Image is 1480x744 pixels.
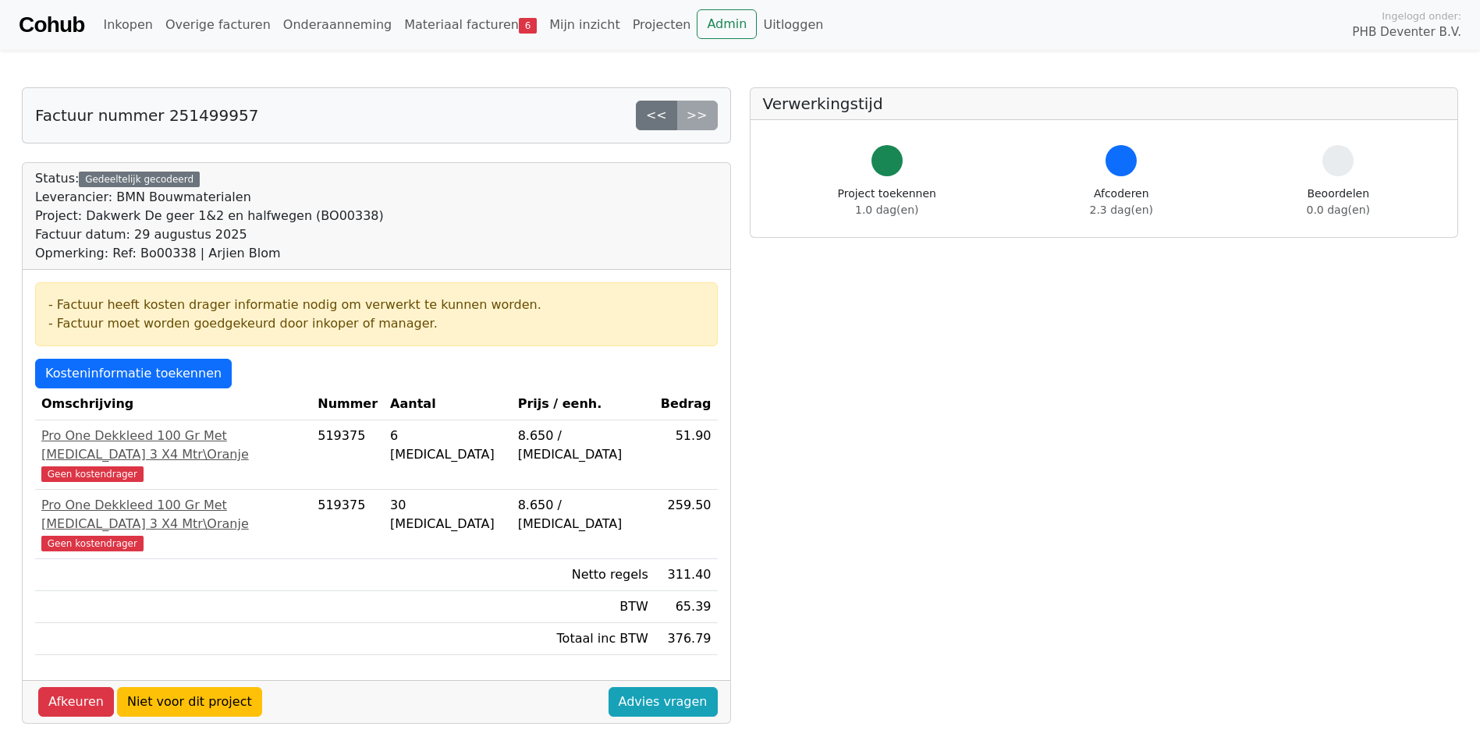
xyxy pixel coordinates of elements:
[97,9,158,41] a: Inkopen
[512,591,655,623] td: BTW
[390,496,506,533] div: 30 [MEDICAL_DATA]
[655,420,718,490] td: 51.90
[543,9,626,41] a: Mijn inzicht
[512,623,655,655] td: Totaal inc BTW
[757,9,829,41] a: Uitloggen
[518,427,648,464] div: 8.650 / [MEDICAL_DATA]
[838,186,936,218] div: Project toekennen
[41,427,305,464] div: Pro One Dekkleed 100 Gr Met [MEDICAL_DATA] 3 X4 Mtr\Oranje
[855,204,918,216] span: 1.0 dag(en)
[19,6,84,44] a: Cohub
[609,687,718,717] a: Advies vragen
[512,388,655,420] th: Prijs / eenh.
[655,559,718,591] td: 311.40
[311,420,384,490] td: 519375
[384,388,512,420] th: Aantal
[390,427,506,464] div: 6 [MEDICAL_DATA]
[655,490,718,559] td: 259.50
[48,296,705,314] div: - Factuur heeft kosten drager informatie nodig om verwerkt te kunnen worden.
[697,9,757,39] a: Admin
[763,94,1446,113] h5: Verwerkingstijd
[48,314,705,333] div: - Factuur moet worden goedgekeurd door inkoper of manager.
[159,9,277,41] a: Overige facturen
[277,9,398,41] a: Onderaanneming
[1307,186,1370,218] div: Beoordelen
[79,172,200,187] div: Gedeeltelijk gecodeerd
[1382,9,1461,23] span: Ingelogd onder:
[655,623,718,655] td: 376.79
[38,687,114,717] a: Afkeuren
[1090,204,1153,216] span: 2.3 dag(en)
[35,106,258,125] h5: Factuur nummer 251499957
[626,9,697,41] a: Projecten
[41,496,305,533] div: Pro One Dekkleed 100 Gr Met [MEDICAL_DATA] 3 X4 Mtr\Oranje
[1090,186,1153,218] div: Afcoderen
[41,427,305,483] a: Pro One Dekkleed 100 Gr Met [MEDICAL_DATA] 3 X4 Mtr\OranjeGeen kostendrager
[35,207,384,225] div: Project: Dakwerk De geer 1&2 en halfwegen (BO00338)
[512,559,655,591] td: Netto regels
[1307,204,1370,216] span: 0.0 dag(en)
[41,496,305,552] a: Pro One Dekkleed 100 Gr Met [MEDICAL_DATA] 3 X4 Mtr\OranjeGeen kostendrager
[35,225,384,244] div: Factuur datum: 29 augustus 2025
[35,388,311,420] th: Omschrijving
[655,591,718,623] td: 65.39
[655,388,718,420] th: Bedrag
[1352,23,1461,41] span: PHB Deventer B.V.
[519,18,537,34] span: 6
[518,496,648,533] div: 8.650 / [MEDICAL_DATA]
[636,101,677,130] a: <<
[35,188,384,207] div: Leverancier: BMN Bouwmaterialen
[41,536,144,551] span: Geen kostendrager
[41,466,144,482] span: Geen kostendrager
[117,687,262,717] a: Niet voor dit project
[311,388,384,420] th: Nummer
[35,169,384,263] div: Status:
[35,359,232,388] a: Kosteninformatie toekennen
[35,244,384,263] div: Opmerking: Ref: Bo00338 | Arjien Blom
[398,9,543,41] a: Materiaal facturen6
[311,490,384,559] td: 519375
